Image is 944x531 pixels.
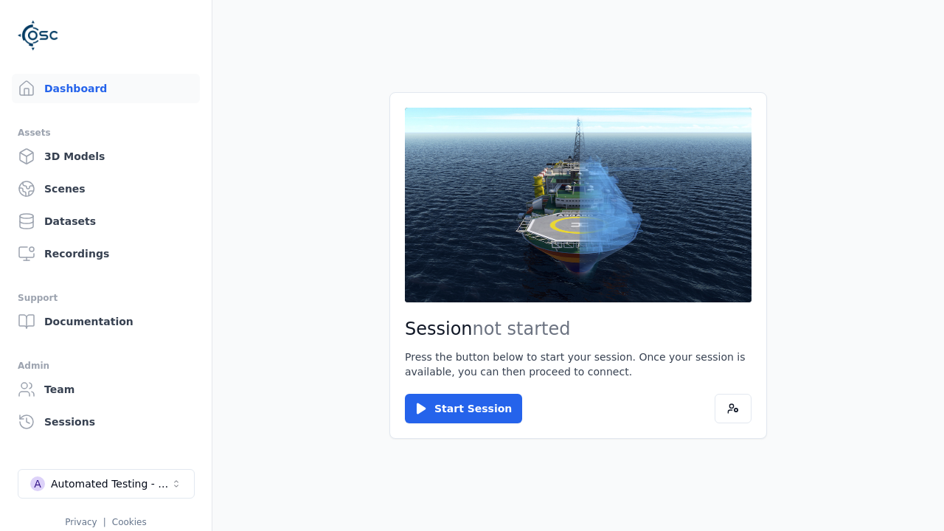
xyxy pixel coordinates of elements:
div: Assets [18,124,194,142]
a: Scenes [12,174,200,204]
div: Automated Testing - Playwright [51,476,170,491]
img: Logo [18,15,59,56]
a: Team [12,375,200,404]
h2: Session [405,317,752,341]
a: Datasets [12,206,200,236]
p: Press the button below to start your session. Once your session is available, you can then procee... [405,350,752,379]
button: Start Session [405,394,522,423]
a: 3D Models [12,142,200,171]
a: Dashboard [12,74,200,103]
div: Admin [18,357,194,375]
a: Cookies [112,517,147,527]
span: | [103,517,106,527]
span: not started [473,319,571,339]
div: Support [18,289,194,307]
a: Documentation [12,307,200,336]
a: Privacy [65,517,97,527]
div: A [30,476,45,491]
a: Sessions [12,407,200,437]
button: Select a workspace [18,469,195,499]
a: Recordings [12,239,200,268]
